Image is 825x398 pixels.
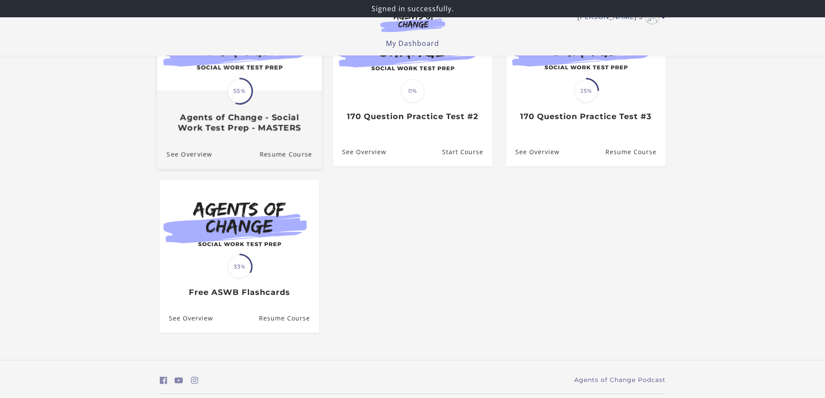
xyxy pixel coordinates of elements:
a: 170 Question Practice Test #3: Resume Course [605,138,665,166]
h3: 170 Question Practice Test #3 [515,112,656,122]
span: 33% [228,255,251,278]
h3: 170 Question Practice Test #2 [342,112,483,122]
a: https://www.youtube.com/c/AgentsofChangeTestPrepbyMeaganMitchell (Open in a new window) [175,374,183,387]
p: Signed in successfully. [3,3,822,14]
span: 0% [401,79,424,103]
img: Agents of Change Logo [371,12,454,32]
a: Agents of Change - Social Work Test Prep - MASTERS: Resume Course [259,140,322,169]
h3: Free ASWB Flashcards [169,288,310,298]
a: https://www.facebook.com/groups/aswbtestprep (Open in a new window) [160,374,167,387]
a: 170 Question Practice Test #2: Resume Course [442,138,492,166]
a: 170 Question Practice Test #2: See Overview [333,138,386,166]
a: 170 Question Practice Test #3: See Overview [506,138,560,166]
a: Agents of Change Podcast [574,375,666,385]
i: https://www.youtube.com/c/AgentsofChangeTestPrepbyMeaganMitchell (Open in a new window) [175,376,183,385]
a: Agents of Change - Social Work Test Prep - MASTERS: See Overview [157,140,212,169]
i: https://www.instagram.com/agentsofchangeprep/ (Open in a new window) [191,376,198,385]
i: https://www.facebook.com/groups/aswbtestprep (Open in a new window) [160,376,167,385]
h3: Agents of Change - Social Work Test Prep - MASTERS [166,113,312,133]
a: My Dashboard [386,39,439,48]
a: Toggle menu [577,10,661,24]
span: 55% [227,79,252,103]
a: Free ASWB Flashcards: Resume Course [259,304,319,332]
span: 25% [574,79,598,103]
a: https://www.instagram.com/agentsofchangeprep/ (Open in a new window) [191,374,198,387]
a: Free ASWB Flashcards: See Overview [160,304,213,332]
